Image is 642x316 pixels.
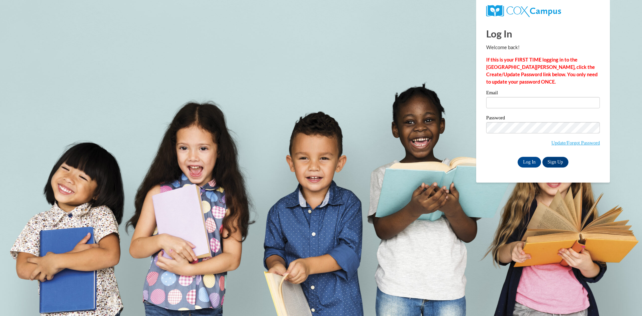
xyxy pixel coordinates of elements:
[486,44,600,51] p: Welcome back!
[486,5,600,17] a: COX Campus
[486,27,600,40] h1: Log In
[486,115,600,122] label: Password
[551,140,600,145] a: Update/Forgot Password
[486,90,600,97] label: Email
[486,5,561,17] img: COX Campus
[486,57,598,85] strong: If this is your FIRST TIME logging in to the [GEOGRAPHIC_DATA][PERSON_NAME], click the Create/Upd...
[542,157,568,168] a: Sign Up
[518,157,541,168] input: Log In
